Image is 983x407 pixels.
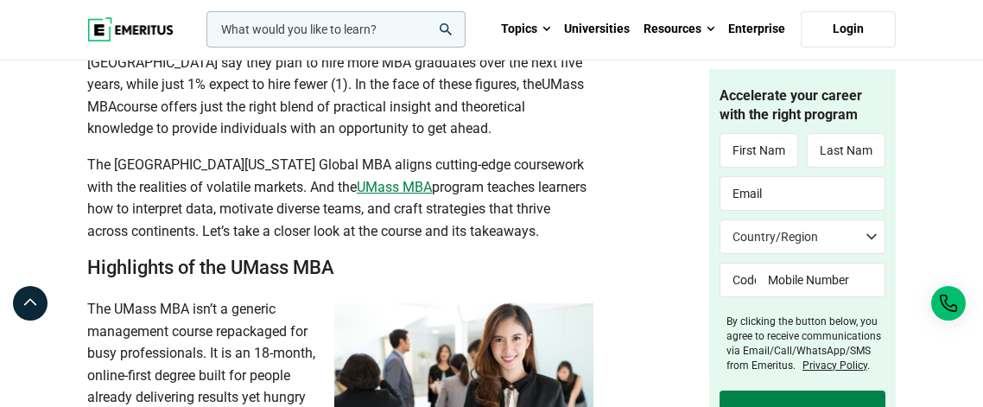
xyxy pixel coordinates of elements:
span: The [GEOGRAPHIC_DATA][US_STATE] Global MBA aligns cutting-edge coursework with the realities of v... [87,156,584,195]
input: First Name [720,134,798,169]
input: woocommerce-product-search-field-0 [206,11,466,48]
h4: Accelerate your career with the right program [720,86,885,125]
span: program teaches learners how to interpret data, motivate diverse teams, and craft strategies that... [87,179,587,239]
input: Mobile Number [756,264,885,298]
a: Privacy Policy [802,359,867,372]
input: Email [720,177,885,212]
h2: Highlights of the UMass MBA [87,256,593,281]
input: Last Name [807,134,885,169]
input: Code [720,264,756,298]
label: By clicking the button below, you agree to receive communications via Email/Call/WhatsApp/SMS fro... [726,315,885,373]
a: UMass MBA [357,179,432,195]
select: Country [720,220,885,255]
span: UMass MBA [87,76,584,115]
span: course offers just the right blend of practical insight and theoretical knowledge to provide indi... [87,99,525,137]
a: Login [801,11,896,48]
